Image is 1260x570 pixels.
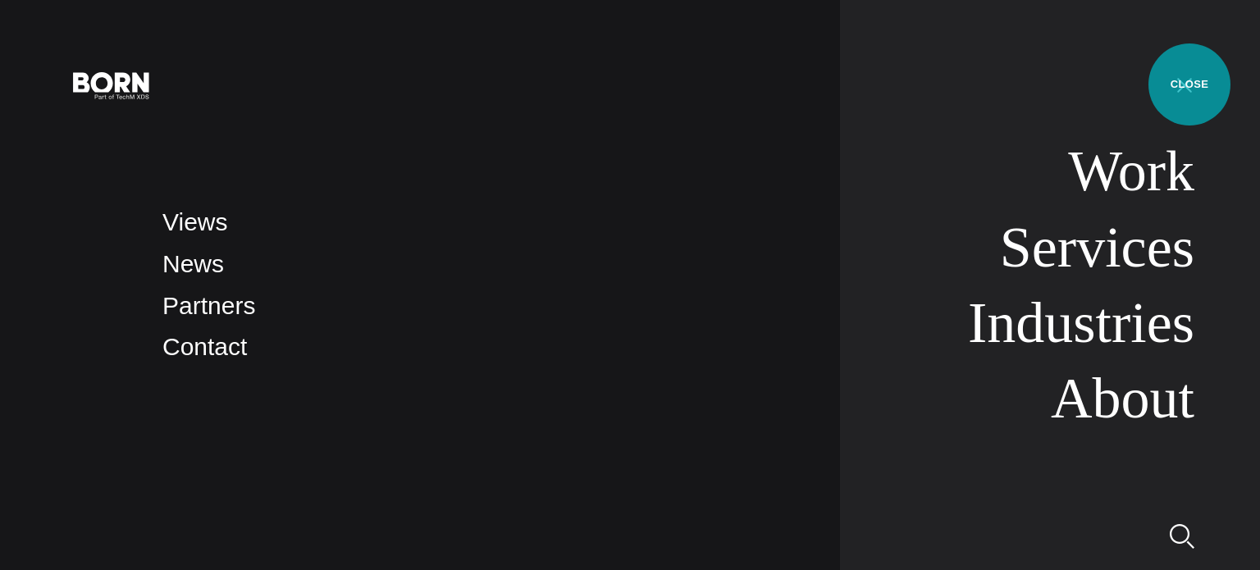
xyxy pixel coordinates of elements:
button: Open [1165,67,1204,102]
a: Views [162,208,227,235]
a: Contact [162,333,247,360]
img: Search [1170,524,1194,549]
a: News [162,250,224,277]
a: Partners [162,292,255,319]
a: Industries [968,291,1194,354]
a: Services [1000,216,1194,279]
a: Work [1068,139,1194,203]
a: About [1051,367,1194,430]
